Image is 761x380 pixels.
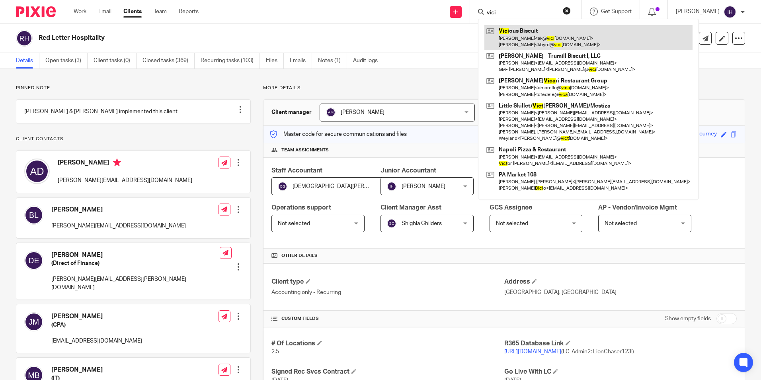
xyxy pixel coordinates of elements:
img: svg%3E [24,312,43,331]
a: Reports [179,8,199,16]
a: Client tasks (0) [94,53,137,69]
h2: Red Letter Hospitality [39,34,517,42]
p: [PERSON_NAME][EMAIL_ADDRESS][DOMAIN_NAME] [58,176,192,184]
a: Email [98,8,111,16]
a: Notes (1) [318,53,347,69]
a: Details [16,53,39,69]
h4: Address [504,278,737,286]
span: [PERSON_NAME] [341,110,384,115]
img: svg%3E [24,159,50,184]
p: Client contacts [16,136,251,142]
span: Shighla Childers [402,221,442,226]
h5: (Direct of Finance) [51,259,220,267]
span: Other details [281,253,318,259]
a: Open tasks (3) [45,53,88,69]
p: [GEOGRAPHIC_DATA], [GEOGRAPHIC_DATA] [504,288,737,296]
span: GCS Assignee [490,204,532,211]
span: Not selected [605,221,637,226]
p: [PERSON_NAME][EMAIL_ADDRESS][PERSON_NAME][DOMAIN_NAME] [51,275,220,292]
span: Operations support [271,204,331,211]
span: Client Manager Asst [380,204,441,211]
a: Closed tasks (369) [142,53,195,69]
span: Not selected [496,221,528,226]
button: Clear [563,7,571,15]
h4: Go Live With LC [504,368,737,376]
h4: [PERSON_NAME] [51,251,220,259]
span: (LC-Admin2: LionChaser123!) [504,349,634,355]
img: svg%3E [16,30,33,47]
span: [PERSON_NAME] [402,184,445,189]
a: Audit logs [353,53,384,69]
img: svg%3E [24,206,43,225]
h4: [PERSON_NAME] [51,206,186,214]
h3: Client manager [271,108,312,116]
p: Master code for secure communications and files [269,130,407,138]
h4: Signed Rec Svcs Contract [271,368,504,376]
p: Accounting only - Recurring [271,288,504,296]
a: Work [74,8,86,16]
img: svg%3E [387,182,396,191]
span: [DEMOGRAPHIC_DATA][PERSON_NAME] [293,184,396,189]
a: Recurring tasks (103) [201,53,260,69]
p: [PERSON_NAME][EMAIL_ADDRESS][DOMAIN_NAME] [51,222,186,230]
h4: Client type [271,278,504,286]
p: Pinned note [16,85,251,91]
h4: R365 Database Link [504,339,737,348]
h4: CUSTOM FIELDS [271,315,504,322]
div: better-chiffon-waved-journey [644,130,717,139]
img: svg%3E [326,108,336,117]
a: [URL][DOMAIN_NAME] [504,349,561,355]
span: 2.5 [271,349,279,355]
h5: (CPA) [51,321,142,329]
p: More details [263,85,745,91]
span: Not selected [278,221,310,226]
img: svg%3E [387,219,396,228]
img: svg%3E [724,6,736,18]
h4: # Of Locations [271,339,504,348]
a: Emails [290,53,312,69]
img: Pixie [16,6,56,17]
a: Clients [123,8,142,16]
span: Staff Accountant [271,167,322,174]
h4: [PERSON_NAME] [58,159,192,168]
h4: [PERSON_NAME] [51,312,142,321]
img: svg%3E [24,251,43,270]
i: Primary [113,159,121,166]
input: Search [486,10,558,17]
span: AP - Vendor/Invoice Mgmt [598,204,677,211]
label: Show empty fields [665,315,711,323]
a: Team [154,8,167,16]
p: [PERSON_NAME] [676,8,720,16]
span: Junior Accountant [380,167,436,174]
img: svg%3E [278,182,287,191]
a: Files [266,53,284,69]
span: Team assignments [281,147,329,153]
span: Get Support [601,9,632,14]
h4: [PERSON_NAME] [51,366,142,374]
p: [EMAIL_ADDRESS][DOMAIN_NAME] [51,337,142,345]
